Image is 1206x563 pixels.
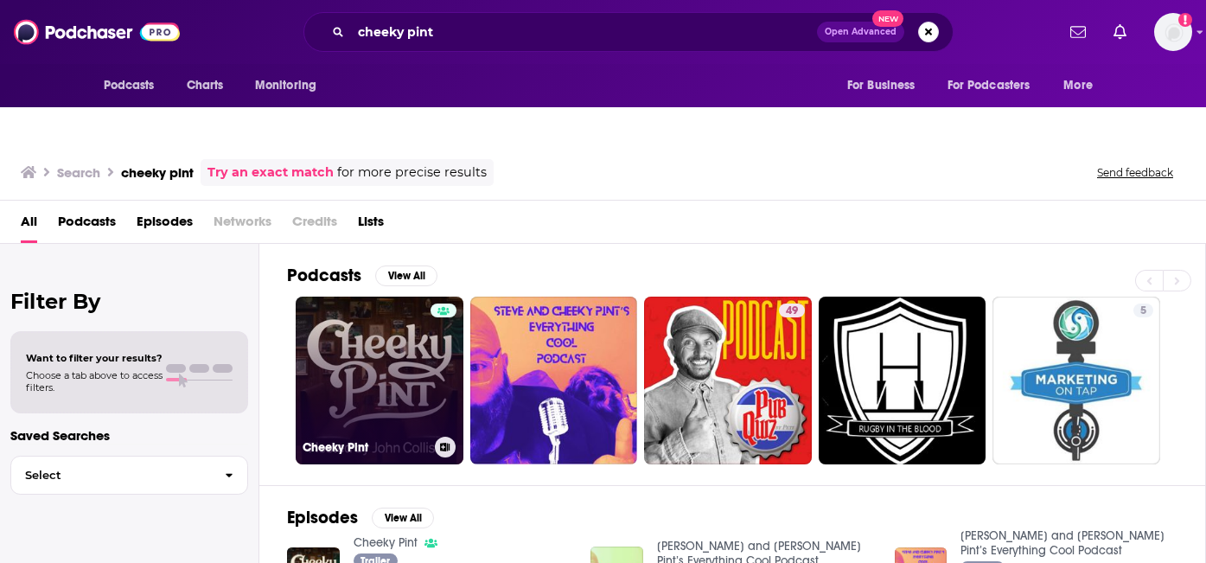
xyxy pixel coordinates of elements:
[207,163,334,182] a: Try an exact match
[1051,69,1114,102] button: open menu
[10,427,248,444] p: Saved Searches
[786,303,798,320] span: 49
[287,507,358,528] h2: Episodes
[296,297,463,464] a: Cheeky Pint
[26,352,163,364] span: Want to filter your results?
[1092,165,1178,180] button: Send feedback
[57,164,100,181] h3: Search
[187,74,224,98] span: Charts
[1133,304,1153,317] a: 5
[872,10,903,27] span: New
[10,456,248,495] button: Select
[1107,17,1133,47] a: Show notifications dropdown
[992,297,1160,464] a: 5
[948,74,1031,98] span: For Podcasters
[14,16,180,48] img: Podchaser - Follow, Share and Rate Podcasts
[835,69,937,102] button: open menu
[644,297,812,464] a: 49
[21,208,37,243] a: All
[26,369,163,393] span: Choose a tab above to access filters.
[358,208,384,243] a: Lists
[825,28,897,36] span: Open Advanced
[960,528,1165,558] a: Steve and Cheeky Pint’s Everything Cool Podcast
[936,69,1056,102] button: open menu
[292,208,337,243] span: Credits
[58,208,116,243] a: Podcasts
[287,265,361,286] h2: Podcasts
[1063,74,1093,98] span: More
[354,535,418,550] a: Cheeky Pint
[337,163,487,182] span: for more precise results
[847,74,916,98] span: For Business
[137,208,193,243] a: Episodes
[1154,13,1192,51] span: Logged in as PresleyM
[287,265,437,286] a: PodcastsView All
[303,440,428,455] h3: Cheeky Pint
[817,22,904,42] button: Open AdvancedNew
[255,74,316,98] span: Monitoring
[1178,13,1192,27] svg: Add a profile image
[1140,303,1146,320] span: 5
[1063,17,1093,47] a: Show notifications dropdown
[10,289,248,314] h2: Filter By
[375,266,437,286] button: View All
[121,164,194,181] h3: cheeky pint
[372,508,434,528] button: View All
[11,470,211,481] span: Select
[1154,13,1192,51] img: User Profile
[287,507,434,528] a: EpisodesView All
[243,69,339,102] button: open menu
[1154,13,1192,51] button: Show profile menu
[214,208,271,243] span: Networks
[175,69,234,102] a: Charts
[104,74,155,98] span: Podcasts
[92,69,177,102] button: open menu
[303,12,954,52] div: Search podcasts, credits, & more...
[351,18,817,46] input: Search podcasts, credits, & more...
[779,304,805,317] a: 49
